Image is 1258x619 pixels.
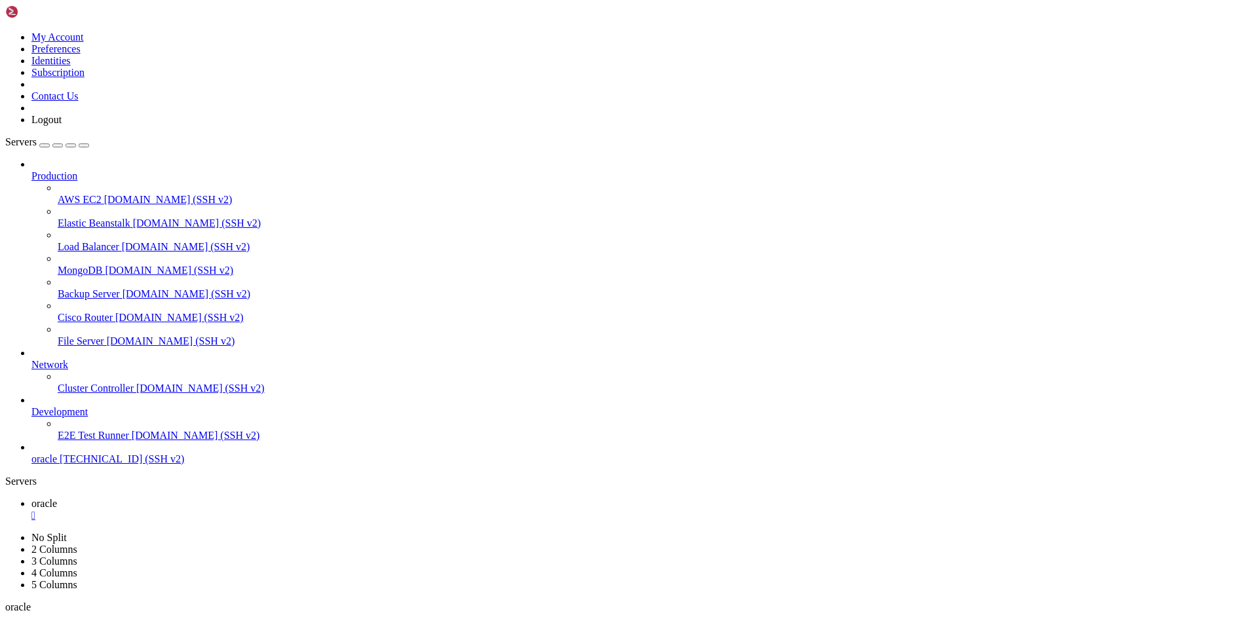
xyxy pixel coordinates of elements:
[5,5,1088,16] x-row: Welcome to Ubuntu 20.04.6 LTS (GNU/Linux 5.15.0-1081-oracle aarch64)
[58,335,104,347] span: File Server
[31,31,84,43] a: My Account
[58,335,1253,347] a: File Server [DOMAIN_NAME] (SSH v2)
[162,350,168,361] span: ~
[5,306,1088,317] x-row: Run 'do-release-upgrade' to upgrade to it.
[58,383,134,394] span: Cluster Controller
[31,510,1253,521] a: 
[58,300,1253,324] li: Cisco Router [DOMAIN_NAME] (SSH v2)
[5,39,1088,50] x-row: * Management: [URL][DOMAIN_NAME]
[115,312,244,323] span: [DOMAIN_NAME] (SSH v2)
[58,288,1253,300] a: Backup Server [DOMAIN_NAME] (SSH v2)
[31,453,1253,465] a: oracle [TECHNICAL_ID] (SSH v2)
[58,430,1253,441] a: E2E Test Runner [DOMAIN_NAME] (SSH v2)
[5,117,1088,128] x-row: Memory usage: 15% IPv4 address for enp0s6: [TECHNICAL_ID]
[31,555,77,567] a: 3 Columns
[58,430,129,441] span: E2E Test Runner
[31,159,1253,347] li: Production
[5,295,1088,306] x-row: New release '22.04.5 LTS' available.
[105,265,233,276] span: [DOMAIN_NAME] (SSH v2)
[31,394,1253,441] li: Development
[58,229,1253,253] li: Load Balancer [DOMAIN_NAME] (SSH v2)
[5,228,1088,239] x-row: 0 updates can be applied immediately.
[58,182,1253,206] li: AWS EC2 [DOMAIN_NAME] (SSH v2)
[31,441,1253,465] li: oracle [TECHNICAL_ID] (SSH v2)
[31,453,57,464] span: oracle
[5,261,1088,272] x-row: Learn more about enabling ESM Infra service for Ubuntu 20.04 at
[58,265,1253,276] a: MongoDB [DOMAIN_NAME] (SSH v2)
[31,498,1253,521] a: oracle
[31,359,1253,371] a: Network
[5,5,81,18] img: Shellngn
[58,312,1253,324] a: Cisco Router [DOMAIN_NAME] (SSH v2)
[104,194,233,205] span: [DOMAIN_NAME] (SSH v2)
[122,241,250,252] span: [DOMAIN_NAME] (SSH v2)
[31,55,71,66] a: Identities
[60,453,184,464] span: [TECHNICAL_ID] (SSH v2)
[31,347,1253,394] li: Network
[31,90,79,102] a: Contact Us
[31,544,77,555] a: 2 Columns
[31,43,81,54] a: Preferences
[58,324,1253,347] li: File Server [DOMAIN_NAME] (SSH v2)
[5,28,1088,39] x-row: * Documentation: [URL][DOMAIN_NAME]
[58,194,1253,206] a: AWS EC2 [DOMAIN_NAME] (SSH v2)
[5,72,1088,83] x-row: System information as of [DATE]
[58,241,119,252] span: Load Balancer
[136,383,265,394] span: [DOMAIN_NAME] (SSH v2)
[31,498,57,509] span: oracle
[31,170,77,181] span: Production
[31,359,68,370] span: Network
[5,601,31,612] span: oracle
[31,170,1253,182] a: Production
[58,418,1253,441] li: E2E Test Runner [DOMAIN_NAME] (SSH v2)
[5,50,1088,61] x-row: * Support: [URL][DOMAIN_NAME]
[5,172,1088,183] x-row: For more details see:
[5,105,1088,117] x-row: Usage of /: 21.8% of 44.96GB Users logged in: 1
[31,567,77,578] a: 4 Columns
[5,476,1253,487] div: Servers
[5,350,157,361] span: ubuntu@instance-20250914-1518
[5,136,37,147] span: Servers
[58,371,1253,394] li: Cluster Controller [DOMAIN_NAME] (SSH v2)
[58,194,102,205] span: AWS EC2
[31,406,88,417] span: Development
[5,206,1088,217] x-row: Expanded Security Maintenance for Infrastructure is not enabled.
[5,339,1088,350] x-row: Last login: [DATE] from [TECHNICAL_ID]
[5,136,89,147] a: Servers
[5,128,1088,139] x-row: Swap usage: 0%
[58,241,1253,253] a: Load Balancer [DOMAIN_NAME] (SSH v2)
[132,430,260,441] span: [DOMAIN_NAME] (SSH v2)
[31,406,1253,418] a: Development
[31,579,77,590] a: 5 Columns
[58,206,1253,229] li: Elastic Beanstalk [DOMAIN_NAME] (SSH v2)
[5,350,1088,362] x-row: : $
[58,265,102,276] span: MongoDB
[58,312,113,323] span: Cisco Router
[31,532,67,543] a: No Split
[58,217,130,229] span: Elastic Beanstalk
[5,150,1088,161] x-row: * Ubuntu 20.04 LTS Focal Fossa has reached its end of standard support on 31 Ma
[58,253,1253,276] li: MongoDB [DOMAIN_NAME] (SSH v2)
[5,94,1088,105] x-row: System load: 0.66 Processes: 197
[5,272,1088,284] x-row: [URL][DOMAIN_NAME]
[31,114,62,125] a: Logout
[187,350,193,362] div: (33, 31)
[107,335,235,347] span: [DOMAIN_NAME] (SSH v2)
[31,67,85,78] a: Subscription
[133,217,261,229] span: [DOMAIN_NAME] (SSH v2)
[123,288,251,299] span: [DOMAIN_NAME] (SSH v2)
[5,250,1088,261] x-row: 41 additional security updates can be applied with ESM Infra.
[58,217,1253,229] a: Elastic Beanstalk [DOMAIN_NAME] (SSH v2)
[5,183,1088,195] x-row: [URL][DOMAIN_NAME]
[58,288,120,299] span: Backup Server
[58,276,1253,300] li: Backup Server [DOMAIN_NAME] (SSH v2)
[58,383,1253,394] a: Cluster Controller [DOMAIN_NAME] (SSH v2)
